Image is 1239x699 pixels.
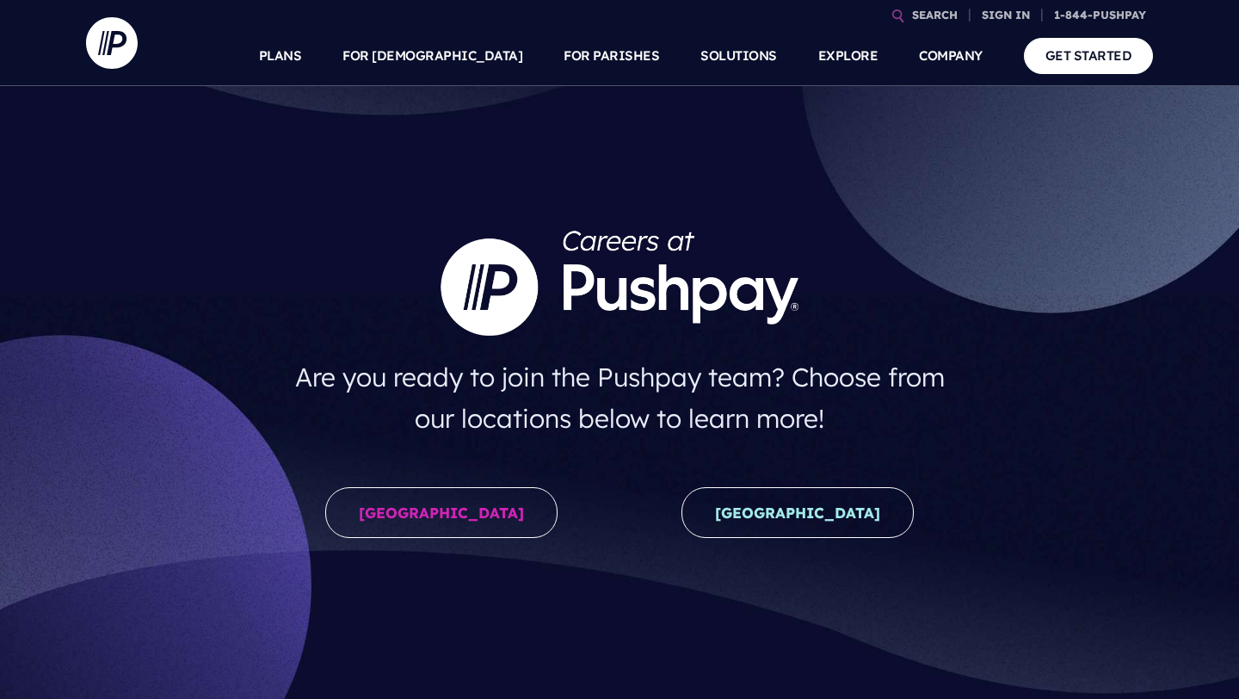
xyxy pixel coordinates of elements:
a: SOLUTIONS [700,26,777,86]
a: FOR [DEMOGRAPHIC_DATA] [342,26,522,86]
a: FOR PARISHES [564,26,659,86]
a: GET STARTED [1024,38,1154,73]
a: [GEOGRAPHIC_DATA] [325,487,558,538]
a: COMPANY [919,26,983,86]
a: PLANS [259,26,302,86]
a: [GEOGRAPHIC_DATA] [681,487,914,538]
h4: Are you ready to join the Pushpay team? Choose from our locations below to learn more! [278,349,962,446]
a: EXPLORE [818,26,878,86]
